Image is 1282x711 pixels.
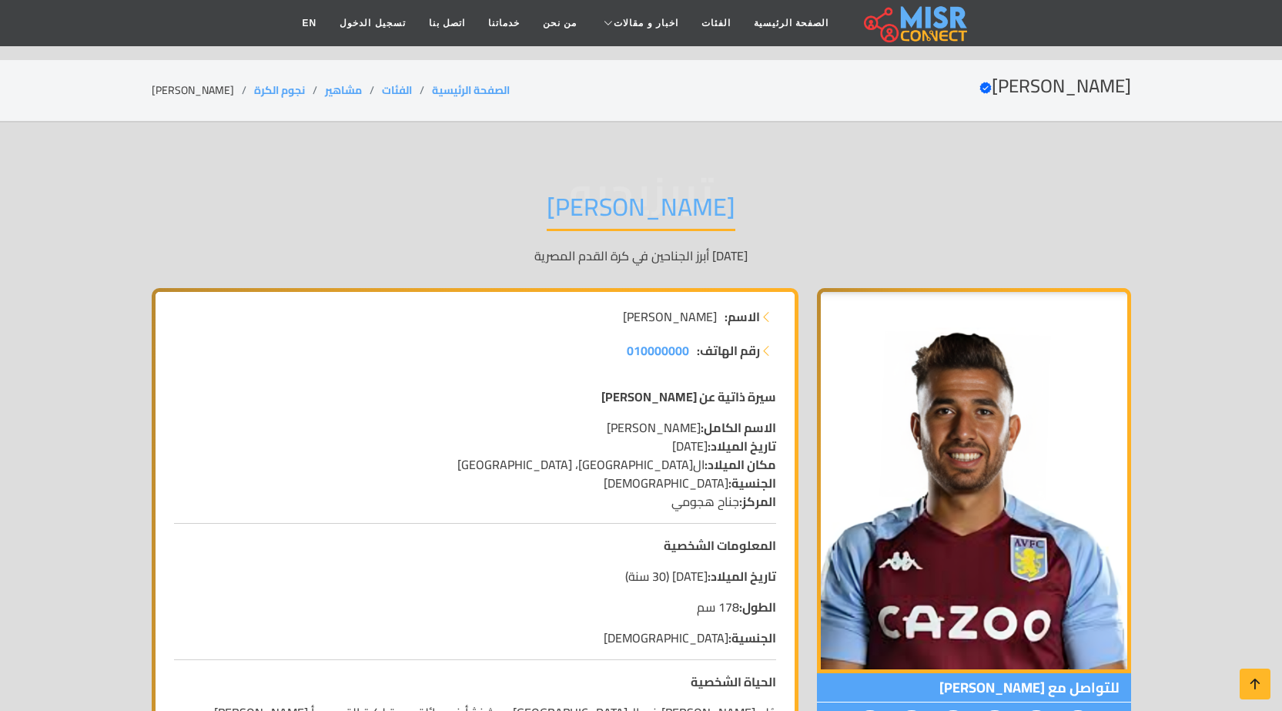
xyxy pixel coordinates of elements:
strong: رقم الهاتف: [697,341,760,360]
strong: الجنسية: [728,626,776,649]
p: [DATE] أبرز الجناحين في كرة القدم المصرية [152,247,1131,265]
a: EN [291,8,329,38]
strong: المعلومات الشخصية [664,534,776,557]
strong: مكان الميلاد: [705,453,776,476]
a: من نحن [531,8,588,38]
li: [PERSON_NAME] [152,82,254,99]
p: [DATE] (30 سنة) [174,567,776,585]
p: [DEMOGRAPHIC_DATA] [174,629,776,647]
p: [PERSON_NAME] [DATE] ال[GEOGRAPHIC_DATA]، [GEOGRAPHIC_DATA] [DEMOGRAPHIC_DATA] جناح هجومي [174,418,776,511]
strong: الاسم الكامل: [701,416,776,439]
h2: [PERSON_NAME] [979,75,1131,98]
a: اتصل بنا [417,8,477,38]
p: 178 سم [174,598,776,616]
img: main.misr_connect [864,4,967,42]
svg: Verified account [979,82,992,94]
strong: الحياة الشخصية [691,670,776,693]
span: اخبار و مقالات [614,16,678,30]
h1: [PERSON_NAME] [547,192,735,231]
span: 010000000 [627,339,689,362]
a: الفئات [382,80,412,100]
span: للتواصل مع [PERSON_NAME] [817,673,1131,703]
a: خدماتنا [477,8,531,38]
span: [PERSON_NAME] [623,307,717,326]
strong: تاريخ الميلاد: [708,434,776,458]
a: الصفحة الرئيسية [742,8,840,38]
strong: تاريخ الميلاد: [708,565,776,588]
strong: الاسم: [725,307,760,326]
a: 010000000 [627,341,689,360]
img: محمود تريزيجيه [817,288,1131,673]
strong: سيرة ذاتية عن [PERSON_NAME] [601,385,776,408]
a: الفئات [690,8,742,38]
a: نجوم الكرة [254,80,305,100]
a: مشاهير [325,80,362,100]
strong: الطول: [739,595,776,619]
strong: الجنسية: [728,471,776,495]
a: الصفحة الرئيسية [432,80,510,100]
a: تسجيل الدخول [328,8,417,38]
a: اخبار و مقالات [588,8,690,38]
strong: المركز: [739,490,776,513]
